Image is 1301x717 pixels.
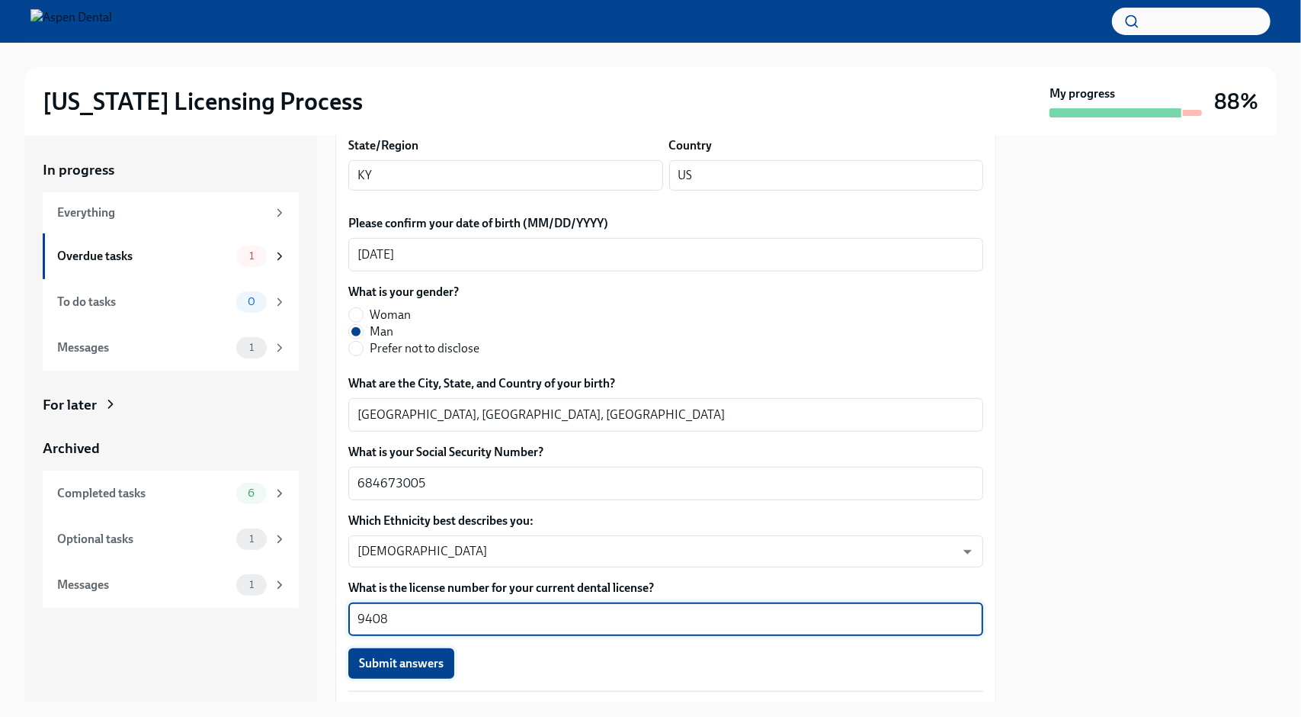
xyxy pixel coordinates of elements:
h3: 88% [1214,88,1258,115]
textarea: 9408 [357,610,974,629]
div: Messages [57,339,230,356]
div: Everything [57,204,267,221]
div: Messages [57,577,230,593]
span: 1 [240,579,263,590]
textarea: [GEOGRAPHIC_DATA], [GEOGRAPHIC_DATA], [GEOGRAPHIC_DATA] [357,406,974,424]
div: To do tasks [57,294,230,310]
label: Please confirm your date of birth (MM/DD/YYYY) [348,215,983,232]
span: 1 [240,342,263,353]
span: 1 [240,250,263,262]
label: What is your Social Security Number? [348,444,983,461]
textarea: [DATE] [357,246,974,264]
div: Overdue tasks [57,248,230,265]
span: Prefer not to disclose [370,340,479,357]
a: Messages1 [43,562,299,608]
a: For later [43,395,299,415]
div: Completed tasks [57,485,230,502]
h2: [US_STATE] Licensing Process [43,86,363,117]
label: What are the City, State, and Country of your birth? [348,375,983,392]
label: Which Ethnicity best describes you: [348,513,983,529]
span: Woman [370,307,411,323]
a: Archived [43,439,299,458]
label: Country [669,137,713,154]
textarea: 684673005 [357,474,974,493]
label: State/Region [348,137,418,154]
span: 6 [239,487,264,499]
div: For later [43,395,97,415]
div: [DEMOGRAPHIC_DATA] [348,535,983,567]
a: Overdue tasks1 [43,233,299,279]
a: Everything [43,192,299,233]
a: Messages1 [43,325,299,371]
span: Submit answers [359,656,444,671]
div: Optional tasks [57,531,230,548]
a: To do tasks0 [43,279,299,325]
a: In progress [43,160,299,180]
label: What is the license number for your current dental license? [348,580,983,596]
strong: My progress [1049,85,1115,102]
span: 1 [240,533,263,545]
a: Optional tasks1 [43,516,299,562]
span: Man [370,323,393,340]
button: Submit answers [348,648,454,679]
img: Aspen Dental [30,9,112,34]
span: 0 [239,296,264,307]
label: What is your gender? [348,284,492,301]
a: Completed tasks6 [43,471,299,516]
